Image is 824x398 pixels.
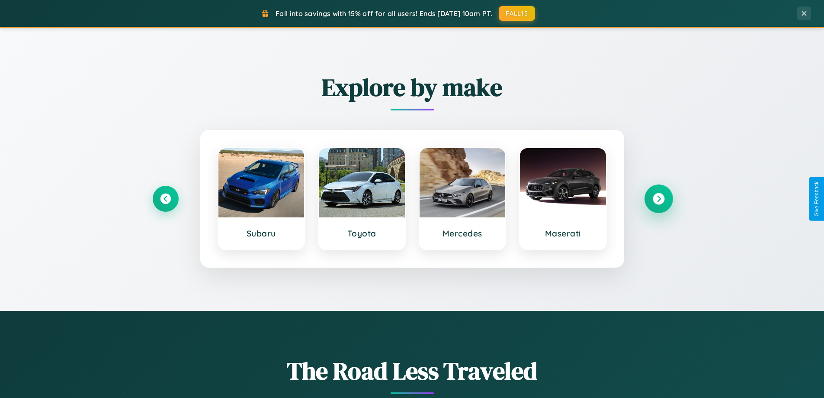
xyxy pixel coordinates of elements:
[153,354,672,388] h1: The Road Less Traveled
[499,6,535,21] button: FALL15
[814,181,820,217] div: Give Feedback
[227,228,296,239] h3: Subaru
[529,228,597,239] h3: Maserati
[327,228,396,239] h3: Toyota
[276,9,492,18] span: Fall into savings with 15% off for all users! Ends [DATE] 10am PT.
[153,71,672,104] h2: Explore by make
[428,228,497,239] h3: Mercedes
